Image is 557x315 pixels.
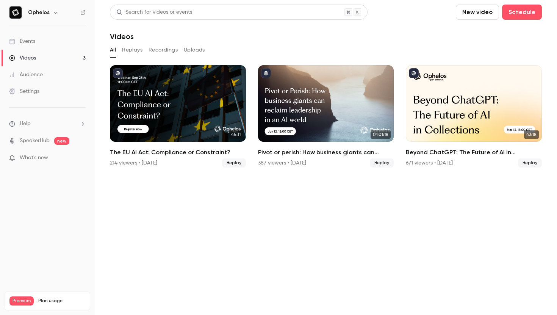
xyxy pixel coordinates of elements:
[110,159,157,167] div: 214 viewers • [DATE]
[38,298,85,304] span: Plan usage
[122,44,142,56] button: Replays
[409,68,419,78] button: published
[54,137,69,145] span: new
[113,68,123,78] button: published
[229,130,243,139] span: 45:11
[258,65,394,168] li: Pivot or perish: How business giants can reclaim leadership in an AI world
[9,54,36,62] div: Videos
[110,44,116,56] button: All
[110,148,246,157] h2: The EU AI Act: Compliance or Constraint?
[110,65,246,168] li: The EU AI Act: Compliance or Constraint?
[184,44,205,56] button: Uploads
[28,9,50,16] h6: Ophelos
[524,130,539,139] span: 43:18
[258,148,394,157] h2: Pivot or perish: How business giants can reclaim leadership in an AI world
[20,137,50,145] a: SpeakerHub
[518,158,542,168] span: Replay
[9,71,43,78] div: Audience
[371,130,391,139] span: 01:01:18
[9,296,34,306] span: Premium
[116,8,192,16] div: Search for videos or events
[406,65,542,168] li: Beyond ChatGPT: The Future of AI in Collections
[77,155,86,161] iframe: Noticeable Trigger
[9,38,35,45] div: Events
[406,148,542,157] h2: Beyond ChatGPT: The Future of AI in Collections
[9,120,86,128] li: help-dropdown-opener
[261,68,271,78] button: published
[406,65,542,168] a: 43:18Beyond ChatGPT: The Future of AI in Collections671 viewers • [DATE]Replay
[406,159,453,167] div: 671 viewers • [DATE]
[258,65,394,168] a: 01:01:18Pivot or perish: How business giants can reclaim leadership in an AI world387 viewers • [...
[110,65,246,168] a: 45:11The EU AI Act: Compliance or Constraint?214 viewers • [DATE]Replay
[502,5,542,20] button: Schedule
[110,5,542,310] section: Videos
[110,32,134,41] h1: Videos
[222,158,246,168] span: Replay
[456,5,499,20] button: New video
[9,88,39,95] div: Settings
[20,120,31,128] span: Help
[370,158,394,168] span: Replay
[20,154,48,162] span: What's new
[258,159,306,167] div: 387 viewers • [DATE]
[9,6,22,19] img: Ophelos
[149,44,178,56] button: Recordings
[110,65,542,168] ul: Videos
